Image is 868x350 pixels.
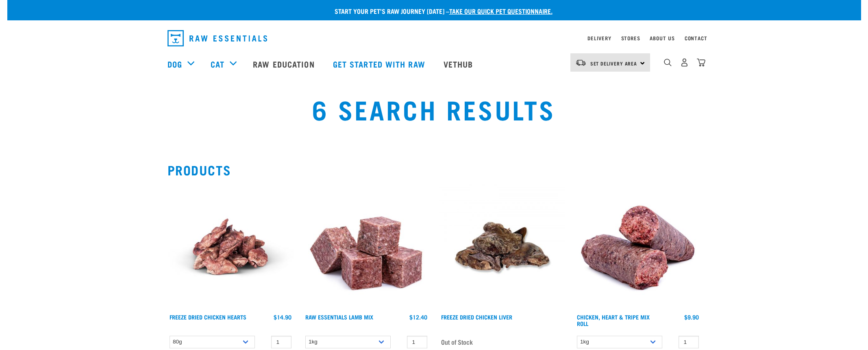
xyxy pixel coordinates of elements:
[211,58,224,70] a: Cat
[441,315,512,318] a: Freeze Dried Chicken Liver
[621,37,640,39] a: Stores
[575,59,586,66] img: van-moving.png
[439,184,565,310] img: 16327
[168,94,701,123] h1: 6 Search Results
[168,184,294,310] img: FD Chicken Hearts
[305,315,373,318] a: Raw Essentials Lamb Mix
[650,37,674,39] a: About Us
[170,315,246,318] a: Freeze Dried Chicken Hearts
[7,48,861,80] nav: dropdown navigation
[303,184,429,310] img: ?1041 RE Lamb Mix 01
[441,336,473,348] span: Out of Stock
[664,59,672,66] img: home-icon-1@2x.png
[13,6,867,16] p: Start your pet’s raw journey [DATE] –
[697,58,705,67] img: home-icon@2x.png
[679,336,699,348] input: 1
[274,314,292,320] div: $14.90
[168,58,182,70] a: Dog
[590,62,637,65] span: Set Delivery Area
[168,30,267,46] img: Raw Essentials Logo
[680,58,689,67] img: user.png
[435,48,483,80] a: Vethub
[684,314,699,320] div: $9.90
[575,184,701,310] img: Chicken Heart Tripe Roll 01
[577,315,650,325] a: Chicken, Heart & Tripe Mix Roll
[325,48,435,80] a: Get started with Raw
[587,37,611,39] a: Delivery
[168,162,701,177] h2: Products
[245,48,324,80] a: Raw Education
[685,37,707,39] a: Contact
[161,27,707,50] nav: dropdown navigation
[449,9,553,13] a: take our quick pet questionnaire.
[271,336,292,348] input: 1
[407,336,427,348] input: 1
[409,314,427,320] div: $12.40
